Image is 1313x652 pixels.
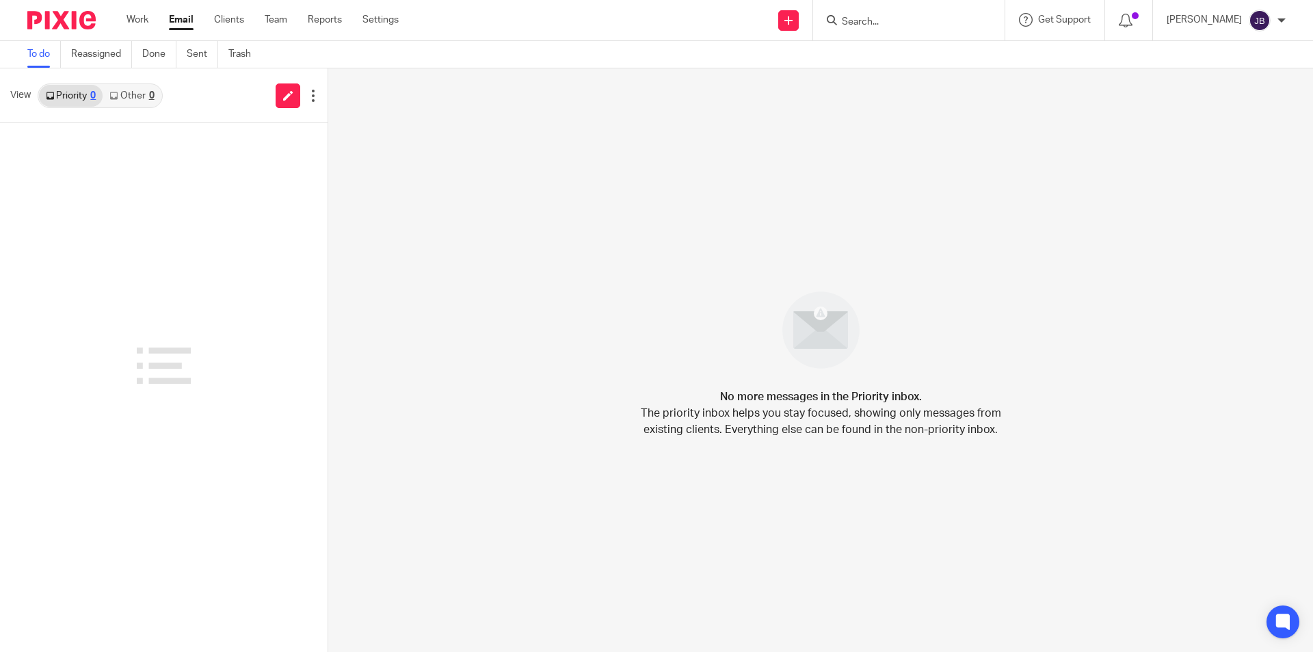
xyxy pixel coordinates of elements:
[142,41,176,68] a: Done
[187,41,218,68] a: Sent
[27,41,61,68] a: To do
[90,91,96,101] div: 0
[720,389,922,405] h4: No more messages in the Priority inbox.
[265,13,287,27] a: Team
[1038,15,1091,25] span: Get Support
[228,41,261,68] a: Trash
[39,85,103,107] a: Priority0
[169,13,194,27] a: Email
[71,41,132,68] a: Reassigned
[1167,13,1242,27] p: [PERSON_NAME]
[840,16,964,29] input: Search
[214,13,244,27] a: Clients
[362,13,399,27] a: Settings
[10,88,31,103] span: View
[149,91,155,101] div: 0
[639,405,1002,438] p: The priority inbox helps you stay focused, showing only messages from existing clients. Everythin...
[103,85,161,107] a: Other0
[27,11,96,29] img: Pixie
[1249,10,1271,31] img: svg%3E
[308,13,342,27] a: Reports
[773,283,868,378] img: image
[127,13,148,27] a: Work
